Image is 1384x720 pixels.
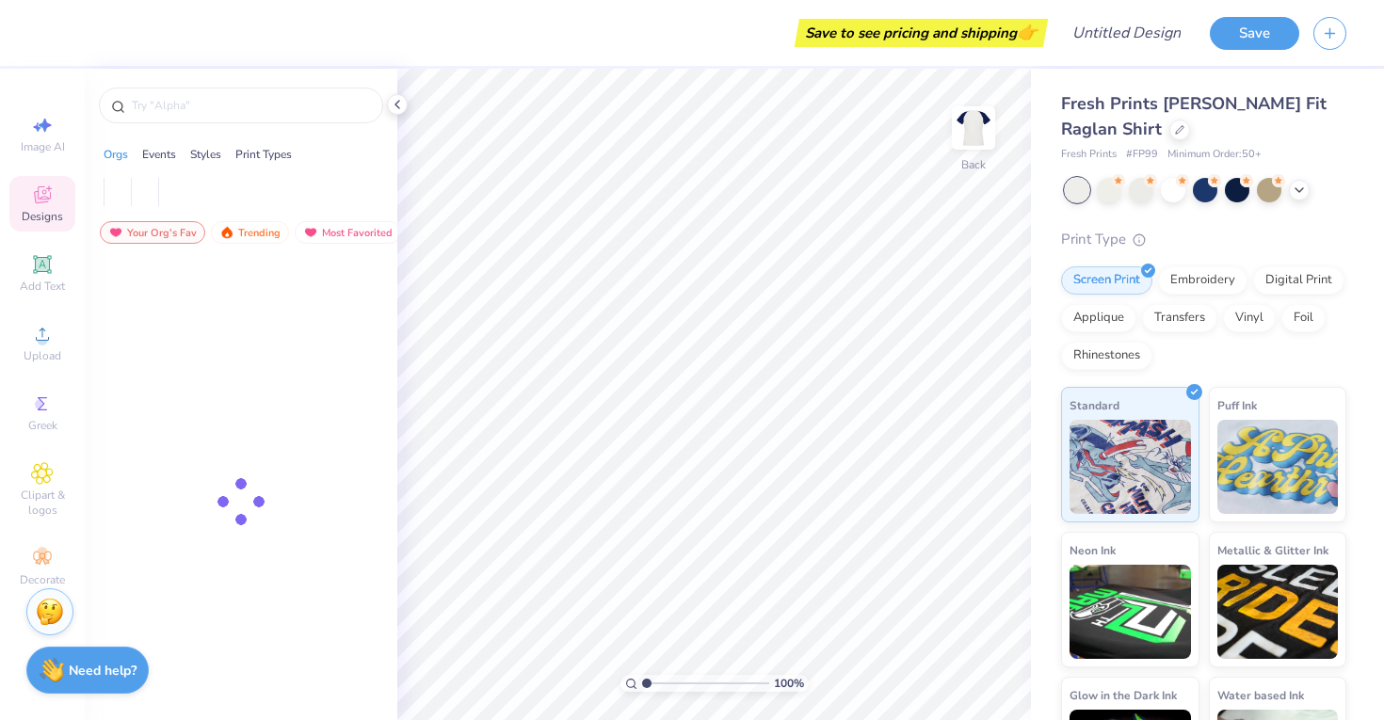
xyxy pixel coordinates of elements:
[1281,304,1326,332] div: Foil
[20,572,65,587] span: Decorate
[1061,266,1152,295] div: Screen Print
[1061,304,1136,332] div: Applique
[100,221,205,244] div: Your Org's Fav
[108,226,123,239] img: most_fav.gif
[142,146,176,163] div: Events
[1061,147,1117,163] span: Fresh Prints
[1253,266,1344,295] div: Digital Print
[21,139,65,154] span: Image AI
[1061,92,1327,140] span: Fresh Prints [PERSON_NAME] Fit Raglan Shirt
[1070,565,1191,659] img: Neon Ink
[303,226,318,239] img: most_fav.gif
[1158,266,1247,295] div: Embroidery
[1217,565,1339,659] img: Metallic & Glitter Ink
[28,418,57,433] span: Greek
[955,109,992,147] img: Back
[1142,304,1217,332] div: Transfers
[20,279,65,294] span: Add Text
[1070,420,1191,514] img: Standard
[219,226,234,239] img: trending.gif
[69,662,137,680] strong: Need help?
[24,348,61,363] span: Upload
[1017,21,1038,43] span: 👉
[9,488,75,518] span: Clipart & logos
[1210,17,1299,50] button: Save
[104,146,128,163] div: Orgs
[22,209,63,224] span: Designs
[1223,304,1276,332] div: Vinyl
[774,675,804,692] span: 100 %
[1061,342,1152,370] div: Rhinestones
[1070,540,1116,560] span: Neon Ink
[1217,420,1339,514] img: Puff Ink
[961,156,986,173] div: Back
[1217,685,1304,705] span: Water based Ink
[1057,14,1196,52] input: Untitled Design
[1217,395,1257,415] span: Puff Ink
[1070,395,1119,415] span: Standard
[130,96,371,115] input: Try "Alpha"
[1167,147,1262,163] span: Minimum Order: 50 +
[295,221,401,244] div: Most Favorited
[1070,685,1177,705] span: Glow in the Dark Ink
[190,146,221,163] div: Styles
[211,221,289,244] div: Trending
[799,19,1043,47] div: Save to see pricing and shipping
[1217,540,1328,560] span: Metallic & Glitter Ink
[235,146,292,163] div: Print Types
[1061,229,1346,250] div: Print Type
[1126,147,1158,163] span: # FP99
